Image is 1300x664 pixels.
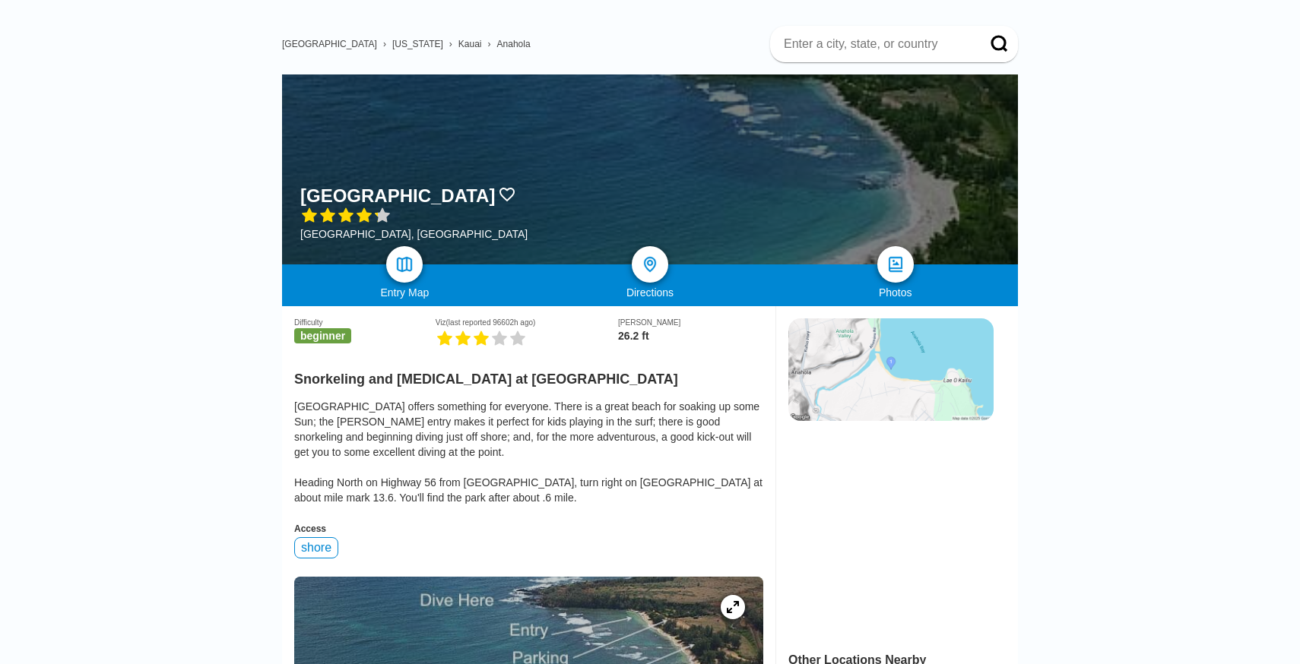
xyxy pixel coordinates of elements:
span: › [383,39,386,49]
span: beginner [294,328,351,343]
img: map [395,255,414,274]
div: Entry Map [282,286,528,299]
a: photos [877,246,914,283]
h2: Snorkeling and [MEDICAL_DATA] at [GEOGRAPHIC_DATA] [294,362,763,387]
div: [GEOGRAPHIC_DATA] offers something for everyone. There is a great beach for soaking up some Sun; ... [294,399,763,505]
a: Anahola [497,39,531,49]
div: Viz (last reported 96602h ago) [436,318,618,327]
div: Photos [772,286,1018,299]
a: Kauai [458,39,482,49]
span: › [449,39,452,49]
a: map [386,246,423,283]
a: [GEOGRAPHIC_DATA] [282,39,377,49]
input: Enter a city, state, or country [782,36,969,52]
div: Access [294,523,763,534]
img: staticmap [788,318,994,421]
div: Difficulty [294,318,436,327]
a: [US_STATE] [392,39,443,49]
div: 26.2 ft [618,330,763,342]
div: [PERSON_NAME] [618,318,763,327]
div: Directions [528,286,773,299]
span: › [488,39,491,49]
div: [GEOGRAPHIC_DATA], [GEOGRAPHIC_DATA] [300,228,528,240]
img: directions [641,255,659,274]
h1: [GEOGRAPHIC_DATA] [300,185,495,207]
img: photos [886,255,905,274]
div: shore [294,537,338,558]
